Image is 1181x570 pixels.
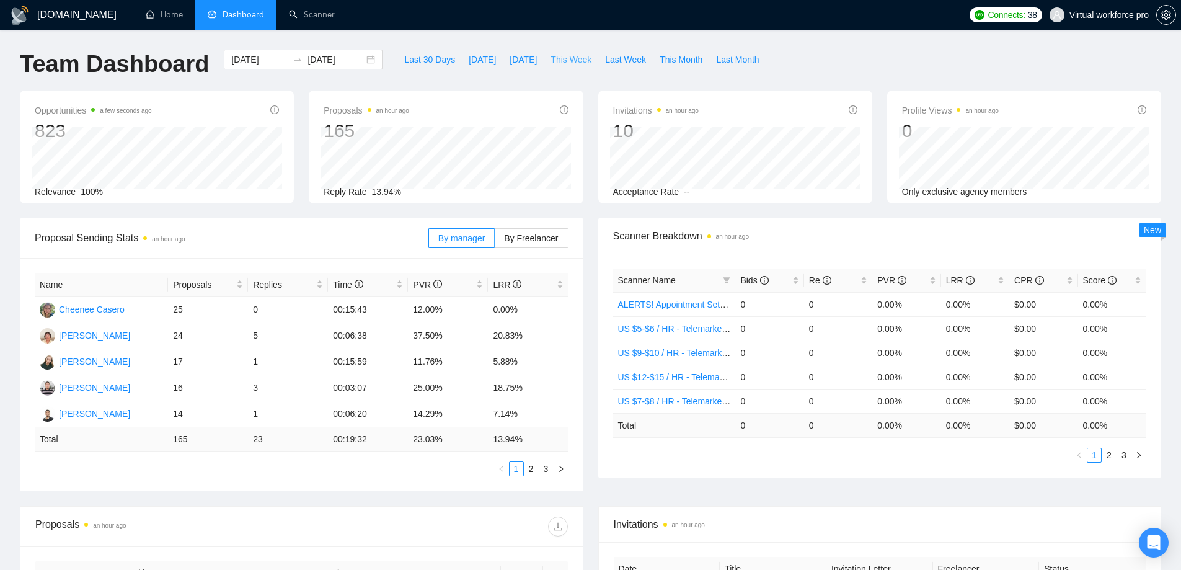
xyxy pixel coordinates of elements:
td: 00:03:07 [328,375,408,401]
button: [DATE] [462,50,503,69]
div: [PERSON_NAME] [59,407,130,421]
input: Start date [231,53,288,66]
td: 0.00% [872,389,940,413]
img: CN [40,406,55,422]
span: PVR [877,275,906,285]
td: 00:19:32 [328,427,408,452]
img: YB [40,354,55,370]
a: setting [1156,10,1176,20]
h1: Team Dashboard [20,50,209,79]
td: 0.00% [872,365,940,389]
span: setting [1157,10,1175,20]
span: info-circle [898,276,906,285]
a: homeHome [146,9,183,20]
a: 3 [539,462,553,476]
span: Replies [253,278,314,292]
div: [PERSON_NAME] [59,329,130,342]
a: US $7-$8 / HR - Telemarketing [618,396,736,406]
span: filter [723,277,730,284]
a: US $9-$10 / HR - Telemarketing [618,348,741,358]
td: 25.00% [408,375,488,401]
td: 0.00% [941,316,1009,341]
span: Acceptance Rate [613,187,679,197]
span: info-circle [560,105,568,114]
a: JA[PERSON_NAME] [40,330,130,340]
li: Previous Page [1072,448,1087,463]
td: 25 [168,297,248,323]
li: Next Page [554,461,568,476]
span: 100% [81,187,103,197]
span: 38 [1028,8,1037,22]
span: filter [720,271,733,290]
span: info-circle [1108,276,1117,285]
td: 0 [804,365,872,389]
td: 20.83% [488,323,568,349]
span: dashboard [208,10,216,19]
td: $0.00 [1009,316,1077,341]
a: 1 [1087,448,1101,462]
td: 00:15:59 [328,349,408,375]
a: YB[PERSON_NAME] [40,356,130,366]
span: Scanner Name [618,275,676,285]
div: 10 [613,119,699,143]
li: Previous Page [494,461,509,476]
li: 3 [1117,448,1131,463]
button: Last 30 Days [397,50,462,69]
span: Profile Views [902,103,999,118]
span: Last Month [716,53,759,66]
div: 823 [35,119,152,143]
span: PVR [413,280,442,290]
td: 5.88% [488,349,568,375]
span: Invitations [613,103,699,118]
span: right [1135,452,1143,459]
td: Total [35,427,168,452]
time: an hour ago [672,522,705,528]
td: 24 [168,323,248,349]
span: [DATE] [469,53,496,66]
span: Proposals [173,278,234,292]
span: By Freelancer [504,233,558,243]
td: 0.00% [1078,316,1146,341]
time: an hour ago [716,233,749,240]
li: 3 [539,461,554,476]
span: info-circle [823,276,831,285]
td: 0.00% [872,341,940,365]
span: -- [684,187,689,197]
td: 0 [735,292,803,316]
span: Time [333,280,363,290]
span: swap-right [293,55,303,65]
input: End date [307,53,364,66]
a: 2 [524,462,538,476]
span: LRR [493,280,521,290]
td: $0.00 [1009,341,1077,365]
td: 0.00 % [872,413,940,437]
time: an hour ago [376,107,409,114]
span: This Month [660,53,702,66]
span: left [1076,452,1083,459]
td: 0.00 % [941,413,1009,437]
td: 0.00% [941,292,1009,316]
span: Connects: [988,8,1025,22]
span: info-circle [270,105,279,114]
td: 7.14% [488,401,568,427]
td: 0 [804,292,872,316]
td: 00:15:43 [328,297,408,323]
td: 0 [735,365,803,389]
td: 0 [735,341,803,365]
img: upwork-logo.png [975,10,984,20]
td: 0 [735,316,803,341]
button: This Month [653,50,709,69]
a: CN[PERSON_NAME] [40,408,130,418]
div: [PERSON_NAME] [59,381,130,394]
td: 0 [804,341,872,365]
button: right [554,461,568,476]
li: 2 [1102,448,1117,463]
td: $0.00 [1009,292,1077,316]
td: $0.00 [1009,365,1077,389]
td: 0.00% [1078,365,1146,389]
span: download [549,522,567,532]
div: [PERSON_NAME] [59,355,130,368]
li: 1 [1087,448,1102,463]
time: a few seconds ago [100,107,151,114]
button: This Week [544,50,598,69]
